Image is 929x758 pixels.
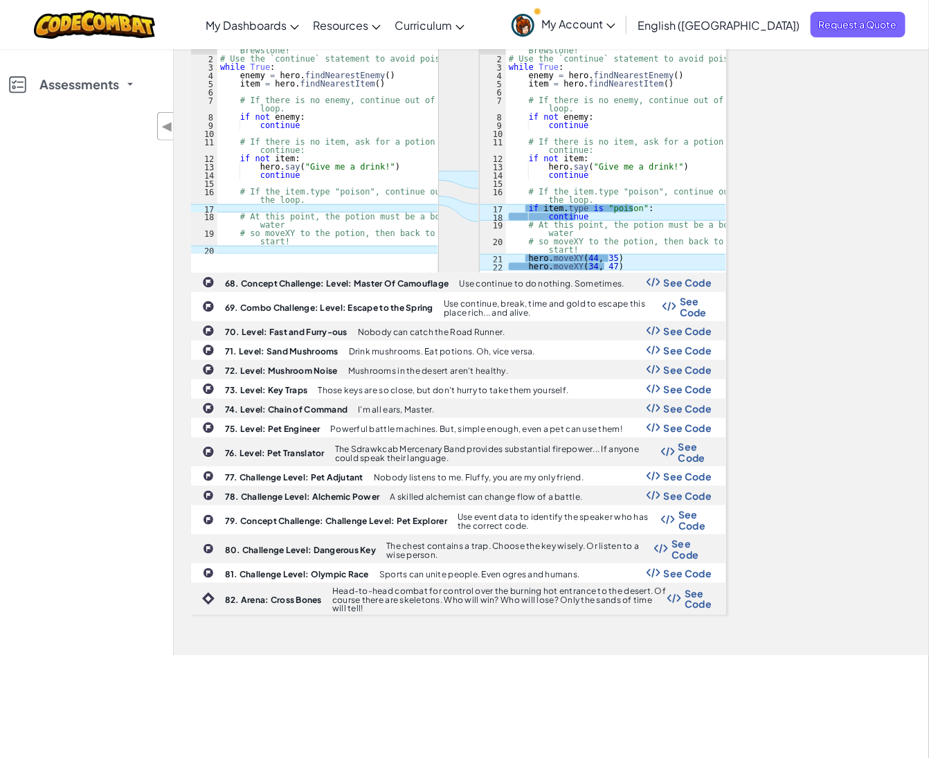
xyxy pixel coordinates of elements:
[225,516,447,526] b: 79. Concept Challenge: Challenge Level: Pet Explorer
[191,121,217,129] div: 9
[480,121,506,129] div: 9
[191,63,217,71] div: 3
[191,505,726,534] a: 79. Concept Challenge: Challenge Level: Pet Explorer Use event data to identify the speaker who h...
[480,154,506,163] div: 12
[191,188,217,204] div: 16
[306,6,388,44] a: Resources
[512,14,534,37] img: avatar
[480,55,506,63] div: 2
[335,444,661,462] p: The Sdrawkcab Mercenary Band provides substantial firepower... If anyone could speak their language.
[480,113,506,121] div: 8
[225,278,449,289] b: 68. Concept Challenge: Level: Master Of Camouflage
[631,6,807,44] a: English ([GEOGRAPHIC_DATA])
[664,422,712,433] span: See Code
[191,19,726,273] a: 67. Level: Continuous Alchemy Never give a water to a dehydrated Scout after midnight. Show Code ...
[191,113,217,121] div: 8
[664,277,712,288] span: See Code
[313,18,368,33] span: Resources
[330,424,622,433] p: Powerful battle machines. But, simple enough, even a pet can use them!
[225,424,320,434] b: 75. Level: Pet Engineer
[332,586,667,613] p: Head-to-head combat for control over the burning hot entrance to the desert. Of course there are ...
[671,538,712,560] span: See Code
[191,229,217,246] div: 19
[480,71,506,80] div: 4
[191,563,726,583] a: 81. Challenge Level: Olympic Race Sports can unite people. Even ogres and humans. Show Code Logo ...
[480,213,506,221] div: 18
[225,346,339,357] b: 71. Level: Sand Mushrooms
[225,472,363,482] b: 77. Challenge Level: Pet Adjutant
[678,509,712,531] span: See Code
[358,405,435,414] p: I'm all ears, Master.
[191,341,726,360] a: 71. Level: Sand Mushrooms Drink mushrooms. Eat potions. Oh, vice versa. Show Code Logo See Code
[225,303,433,313] b: 69. Combo Challenge: Level: Escape to the Spring
[480,262,506,271] div: 22
[647,423,660,433] img: Show Code Logo
[647,326,660,336] img: Show Code Logo
[191,273,726,292] a: 68. Concept Challenge: Level: Master Of Camouflage Use continue to do nothing. Sometimes. Show Co...
[161,116,173,136] span: ◀
[480,171,506,179] div: 14
[202,593,215,605] img: IconIntro.svg
[480,237,506,254] div: 20
[480,96,506,113] div: 7
[191,213,217,229] div: 18
[191,204,217,213] div: 17
[225,366,338,376] b: 72. Level: Mushroom Noise
[379,570,580,579] p: Sports can unite people. Even ogres and humans.
[444,299,662,317] p: Use continue, break, time and gold to escape this place rich... and alive.
[202,276,215,289] img: IconChallengeLevel.svg
[191,321,726,341] a: 70. Level: Fast and Furry-ous Nobody can catch the Road Runner. Show Code Logo See Code
[664,345,712,356] span: See Code
[680,296,712,318] span: See Code
[647,384,660,394] img: Show Code Logo
[390,492,582,501] p: A skilled alchemist can change flow of a battle.
[480,254,506,262] div: 21
[685,588,712,610] span: See Code
[388,6,471,44] a: Curriculum
[225,545,376,555] b: 80. Challenge Level: Dangerous Key
[480,204,506,213] div: 17
[225,569,369,579] b: 81. Challenge Level: Olympic Race
[225,385,307,395] b: 73. Level: Key Traps
[480,80,506,88] div: 5
[664,383,712,395] span: See Code
[191,467,726,486] a: 77. Challenge Level: Pet Adjutant Nobody listens to me. Fluffy, you are my only friend. Show Code...
[202,325,215,337] img: IconChallengeLevel.svg
[206,18,287,33] span: My Dashboards
[202,300,215,313] img: IconChallengeLevel.svg
[460,279,624,288] p: Use continue to do nothing. Sometimes.
[661,515,675,525] img: Show Code Logo
[202,344,215,357] img: IconChallengeLevel.svg
[191,163,217,171] div: 13
[191,534,726,563] a: 80. Challenge Level: Dangerous Key The chest contains a trap. Choose the key wisely. Or listen to...
[638,18,800,33] span: English ([GEOGRAPHIC_DATA])
[191,179,217,188] div: 15
[191,80,217,88] div: 5
[39,78,119,91] span: Assessments
[191,96,217,113] div: 7
[664,403,712,414] span: See Code
[480,221,506,237] div: 19
[203,471,214,482] img: IconChallengeLevel.svg
[191,246,217,254] div: 20
[191,71,217,80] div: 4
[203,514,214,525] img: IconChallengeLevel.svg
[647,345,660,355] img: Show Code Logo
[647,278,660,287] img: Show Code Logo
[225,491,379,502] b: 78. Challenge Level: Alchemic Power
[647,491,660,500] img: Show Code Logo
[480,179,506,188] div: 15
[386,541,654,559] p: The chest contains a trap. Choose the key wisely. Or listen to a wise person.
[374,473,584,482] p: Nobody listens to me. Fluffy, you are my only friend.
[225,595,322,605] b: 82. Arena: Cross Bones
[480,63,506,71] div: 3
[664,364,712,375] span: See Code
[191,583,726,615] a: 82. Arena: Cross Bones Head-to-head combat for control over the burning hot entrance to the deser...
[202,383,215,395] img: IconChallengeLevel.svg
[667,594,681,604] img: Show Code Logo
[647,365,660,375] img: Show Code Logo
[34,10,155,39] img: CodeCombat logo
[647,568,660,578] img: Show Code Logo
[191,138,217,154] div: 11
[664,471,712,482] span: See Code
